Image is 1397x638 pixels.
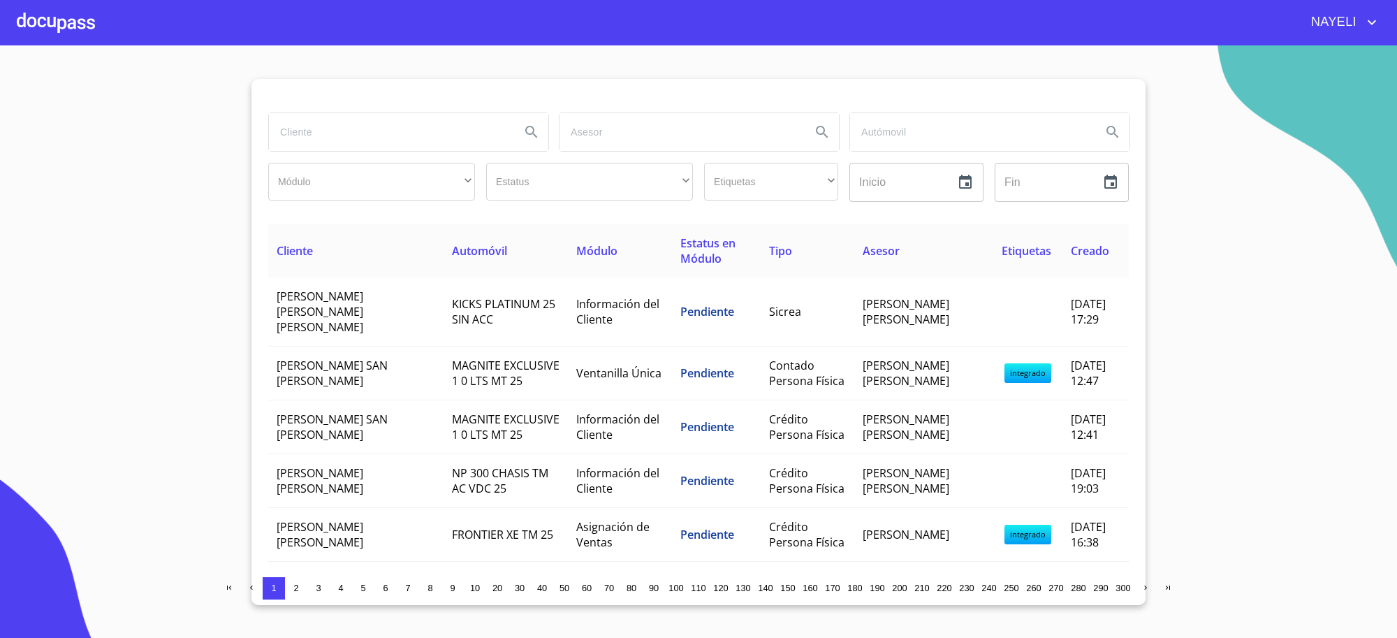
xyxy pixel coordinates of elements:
button: 30 [509,577,531,600]
button: 190 [866,577,888,600]
span: Tipo [769,243,792,259]
button: 60 [576,577,598,600]
span: 20 [492,583,502,593]
span: 5 [360,583,365,593]
button: 4 [330,577,352,600]
button: 8 [419,577,441,600]
span: 170 [825,583,840,593]
span: Sicrea [769,304,801,319]
span: Pendiente [680,473,734,488]
span: [PERSON_NAME] [PERSON_NAME] [863,412,949,442]
span: Información del Cliente [576,412,659,442]
span: [PERSON_NAME] SAN [PERSON_NAME] [277,358,388,389]
div: ​ [268,163,475,201]
span: 270 [1048,583,1063,593]
span: 210 [914,583,929,593]
button: 110 [687,577,710,600]
span: Ventanilla Única [576,365,661,381]
span: [DATE] 19:03 [1071,465,1106,496]
button: 70 [598,577,620,600]
div: ​ [486,163,693,201]
span: 250 [1004,583,1018,593]
button: 240 [978,577,1000,600]
span: 30 [515,583,525,593]
span: Etiquetas [1002,243,1051,259]
button: 140 [754,577,777,600]
span: Crédito Persona Física [769,519,844,550]
span: 190 [870,583,884,593]
span: Estatus en Módulo [680,235,736,266]
span: Contado Persona Física [769,358,844,389]
span: [PERSON_NAME] [863,527,949,542]
button: 290 [1090,577,1112,600]
button: Search [515,115,548,149]
span: integrado [1004,525,1051,544]
span: KICKS PLATINUM 25 SIN ACC [452,296,555,327]
span: integrado [1004,363,1051,383]
span: 240 [981,583,996,593]
span: 8 [427,583,432,593]
button: 100 [665,577,687,600]
span: NAYELI [1301,11,1363,34]
button: 260 [1023,577,1045,600]
button: 1 [263,577,285,600]
span: 40 [537,583,547,593]
span: 50 [559,583,569,593]
button: 7 [397,577,419,600]
button: 170 [821,577,844,600]
span: 130 [736,583,750,593]
button: 50 [553,577,576,600]
span: 120 [713,583,728,593]
div: ​ [704,163,838,201]
span: 60 [582,583,592,593]
span: 260 [1026,583,1041,593]
span: [PERSON_NAME] [PERSON_NAME] [863,465,949,496]
button: 3 [307,577,330,600]
span: Asesor [863,243,900,259]
span: Pendiente [680,419,734,435]
span: 6 [383,583,388,593]
span: 140 [758,583,773,593]
button: 160 [799,577,821,600]
button: 270 [1045,577,1067,600]
span: 220 [937,583,951,593]
span: 80 [627,583,636,593]
span: Pendiente [680,304,734,319]
span: Pendiente [680,365,734,381]
span: [PERSON_NAME] SAN [PERSON_NAME] [277,412,388,442]
span: Información del Cliente [576,465,659,496]
span: 280 [1071,583,1085,593]
span: 200 [892,583,907,593]
button: 300 [1112,577,1134,600]
button: 20 [486,577,509,600]
button: 250 [1000,577,1023,600]
span: [DATE] 16:38 [1071,519,1106,550]
button: 120 [710,577,732,600]
span: 180 [847,583,862,593]
span: MAGNITE EXCLUSIVE 1 0 LTS MT 25 [452,412,559,442]
input: search [850,113,1090,151]
button: 5 [352,577,374,600]
button: account of current user [1301,11,1380,34]
button: 10 [464,577,486,600]
button: 150 [777,577,799,600]
input: search [559,113,800,151]
span: MAGNITE EXCLUSIVE 1 0 LTS MT 25 [452,358,559,389]
span: 150 [780,583,795,593]
span: [DATE] 12:41 [1071,412,1106,442]
span: [DATE] 12:47 [1071,358,1106,389]
span: Creado [1071,243,1109,259]
button: 180 [844,577,866,600]
button: 130 [732,577,754,600]
span: Automóvil [452,243,507,259]
span: Pendiente [680,527,734,542]
button: 9 [441,577,464,600]
button: 230 [956,577,978,600]
span: Cliente [277,243,313,259]
span: 90 [649,583,659,593]
span: [PERSON_NAME] [PERSON_NAME] [PERSON_NAME] [277,289,363,335]
span: Crédito Persona Física [769,465,844,496]
button: 80 [620,577,643,600]
button: 2 [285,577,307,600]
span: 300 [1116,583,1130,593]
